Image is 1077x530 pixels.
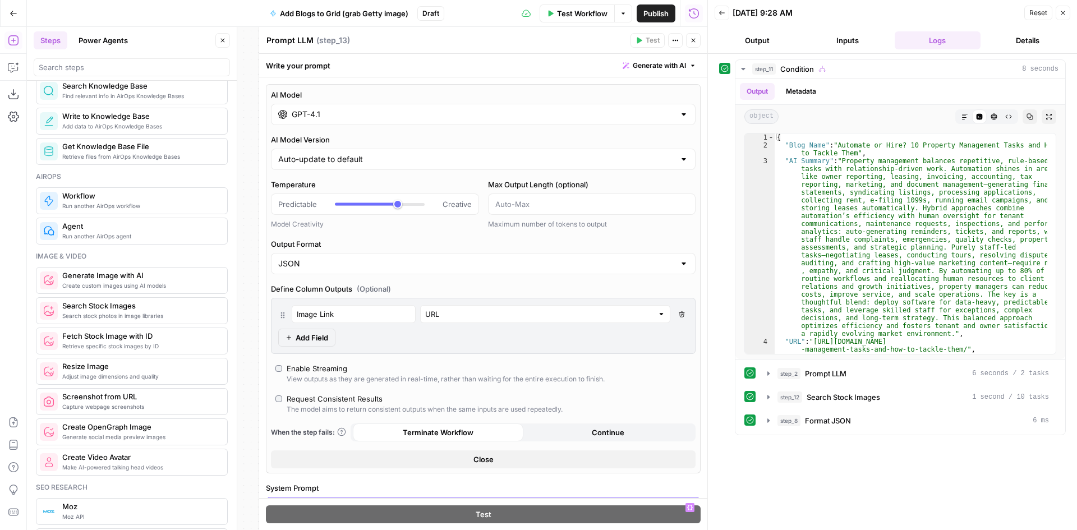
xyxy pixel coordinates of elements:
span: Add data to AirOps Knowledge Bases [62,122,218,131]
span: 6 seconds / 2 tasks [972,368,1049,379]
div: The model aims to return consistent outputs when the same inputs are used repeatedly. [287,404,563,414]
span: Test [476,509,491,520]
div: Model Creativity [271,219,479,229]
label: Temperature [271,179,479,190]
div: 4 [745,338,775,353]
button: Test [630,33,665,48]
input: Request Consistent ResultsThe model aims to return consistent outputs when the same inputs are us... [275,395,282,402]
button: Generate with AI [618,58,701,73]
button: Test [266,505,701,523]
img: pyizt6wx4h99f5rkgufsmugliyey [43,426,54,437]
span: Find relevant info in AirOps Knowledge Bases [62,91,218,100]
div: Request Consistent Results [287,393,383,404]
button: Test Workflow [540,4,614,22]
span: Test [646,35,660,45]
span: Retrieve files from AirOps Knowledge Bases [62,152,218,161]
a: When the step fails: [271,427,346,437]
span: Create Video Avatar [62,451,218,463]
span: Fetch Stock Image with ID [62,330,218,342]
span: Toggle code folding, rows 1 through 159 [768,133,774,141]
span: Add Blogs to Grid (grab Getty image) [280,8,408,19]
div: Image & video [36,251,228,261]
span: Screenshot from URL [62,391,218,402]
span: Search Stock Images [62,300,218,311]
span: Prompt LLM [805,368,846,379]
button: Details [985,31,1071,49]
input: Search steps [39,62,225,73]
span: Format JSON [805,415,851,426]
span: Add Field [296,332,328,343]
span: Creative [443,199,472,210]
span: step_8 [777,415,800,426]
span: Condition [780,63,814,75]
span: Draft [422,8,439,19]
button: Power Agents [72,31,135,49]
input: JSON [278,258,675,269]
span: Search Stock Images [807,391,880,403]
img: rmejigl5z5mwnxpjlfq225817r45 [43,457,54,468]
span: Search stock photos in image libraries [62,311,218,320]
div: Write your prompt [259,54,707,77]
span: Run another AirOps workflow [62,201,218,210]
label: Max Output Length (optional) [488,179,696,190]
textarea: Prompt LLM [266,35,314,46]
label: AI Model [271,89,696,100]
input: Auto-Max [495,199,689,210]
span: Test Workflow [557,8,607,19]
input: Auto-update to default [278,154,675,165]
span: (Optional) [357,283,391,294]
span: Moz API [62,512,218,521]
span: Create OpenGraph Image [62,421,218,432]
span: Get Knowledge Base File [62,141,218,152]
span: Create custom images using AI models [62,281,218,290]
span: Reset [1029,8,1047,18]
button: Inputs [805,31,891,49]
div: Maximum number of tokens to output [488,219,696,229]
button: Add Blogs to Grid (grab Getty image) [263,4,415,22]
input: Select a model [292,109,675,120]
span: Adjust image dimensions and quality [62,372,218,381]
div: Enable Streaming [287,363,347,374]
button: Add Field [278,329,335,347]
div: 8 seconds [735,79,1065,435]
button: 6 ms [761,412,1056,430]
div: 1 [745,133,775,141]
button: Close [271,450,696,468]
div: 5 [745,353,775,361]
span: Generate with AI [633,61,686,71]
span: 1 second / 10 tasks [972,392,1049,402]
input: URL [425,308,653,320]
span: Capture webpage screenshots [62,402,218,411]
label: Define Column Outputs [271,283,696,294]
span: step_12 [777,391,802,403]
span: Terminate Workflow [403,427,473,438]
div: Seo research [36,482,228,492]
span: Close [473,454,494,465]
button: 6 seconds / 2 tasks [761,365,1056,382]
div: 3 [745,157,775,338]
label: System Prompt [266,482,701,494]
button: Continue [523,423,694,441]
span: Search Knowledge Base [62,80,218,91]
span: Generate Image with AI [62,270,218,281]
button: Reset [1024,6,1052,20]
label: Output Format [271,238,696,250]
span: Retrieve specific stock images by ID [62,342,218,351]
span: Run another AirOps agent [62,232,218,241]
div: Airops [36,172,228,182]
span: Continue [592,427,624,438]
span: Publish [643,8,669,19]
input: Field Name [297,308,411,320]
span: step_2 [777,368,800,379]
button: Output [740,83,775,100]
span: Moz [62,501,218,512]
span: Write to Knowledge Base [62,110,218,122]
label: AI Model Version [271,134,696,145]
button: 8 seconds [735,60,1065,78]
button: Output [715,31,800,49]
button: Steps [34,31,67,49]
span: object [744,109,779,124]
span: Predictable [278,199,317,210]
input: Enable StreamingView outputs as they are generated in real-time, rather than waiting for the enti... [275,365,282,372]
